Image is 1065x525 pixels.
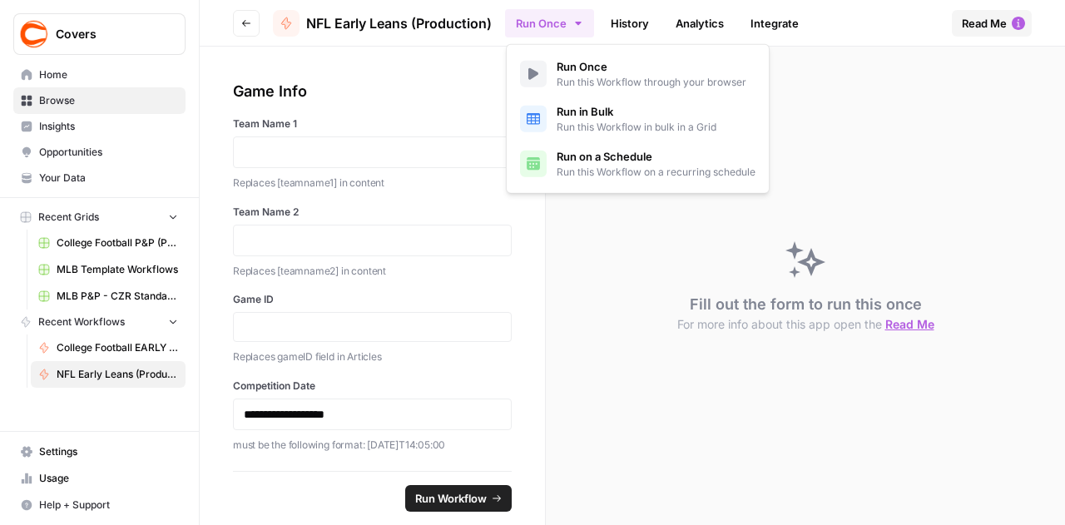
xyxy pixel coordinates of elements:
p: Replaces [teamname2] in content [233,263,512,280]
a: Run on a ScheduleRun this Workflow on a recurring schedule [513,141,762,186]
button: Help + Support [13,492,186,518]
p: Replaces gameID field in Articles [233,349,512,365]
span: Run in Bulk [557,103,716,120]
div: Game Info [233,80,512,103]
label: Game ID [233,292,512,307]
span: Covers [56,26,156,42]
a: College Football P&P (Production) Grid [31,230,186,256]
button: For more info about this app open the Read Me [677,316,934,333]
button: Run in BulkRun this Workflow in bulk in a Grid [513,97,762,141]
span: Run Once [557,58,746,75]
span: Run on a Schedule [557,148,755,165]
a: Usage [13,465,186,492]
span: Opportunities [39,145,178,160]
label: Team Name 2 [233,205,512,220]
span: Read Me [885,317,934,331]
button: Read Me [952,10,1032,37]
span: MLB P&P - CZR Standard (Production) Grid [57,289,178,304]
a: College Football EARLY LEANS (Production) [31,334,186,361]
button: Recent Grids [13,205,186,230]
a: NFL Early Leans (Production) [273,10,492,37]
a: Opportunities [13,139,186,166]
span: Run this Workflow through your browser [557,75,746,90]
span: Run this Workflow on a recurring schedule [557,165,755,180]
span: Recent Workflows [38,315,125,329]
a: NFL Early Leans (Production) [31,361,186,388]
span: Recent Grids [38,210,99,225]
span: College Football P&P (Production) Grid [57,235,178,250]
label: Competition Date [233,379,512,394]
span: Read Me [962,15,1007,32]
span: Home [39,67,178,82]
span: MLB Template Workflows [57,262,178,277]
span: College Football EARLY LEANS (Production) [57,340,178,355]
span: NFL Early Leans (Production) [306,13,492,33]
button: Workspace: Covers [13,13,186,55]
a: Home [13,62,186,88]
img: Covers Logo [19,19,49,49]
p: must be the following format: [DATE]T14:05:00 [233,437,512,453]
span: Help + Support [39,498,178,513]
a: Browse [13,87,186,114]
a: Settings [13,438,186,465]
a: Analytics [666,10,734,37]
a: History [601,10,659,37]
span: Run this Workflow in bulk in a Grid [557,120,716,135]
div: Fill out the form to run this once [677,293,934,333]
span: Usage [39,471,178,486]
a: MLB Template Workflows [31,256,186,283]
button: Recent Workflows [13,310,186,334]
span: Insights [39,119,178,134]
a: Insights [13,113,186,140]
a: Run OnceRun this Workflow through your browser [513,52,762,97]
button: Run Once [505,9,594,37]
label: Team Name 1 [233,116,512,131]
span: Your Data [39,171,178,186]
button: Run Workflow [405,485,512,512]
a: MLB P&P - CZR Standard (Production) Grid [31,283,186,310]
div: Run Once [506,44,770,194]
span: NFL Early Leans (Production) [57,367,178,382]
span: Run Workflow [415,490,487,507]
span: Browse [39,93,178,108]
span: Settings [39,444,178,459]
a: Integrate [741,10,809,37]
p: Replaces [teamname1] in content [233,175,512,191]
a: Your Data [13,165,186,191]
